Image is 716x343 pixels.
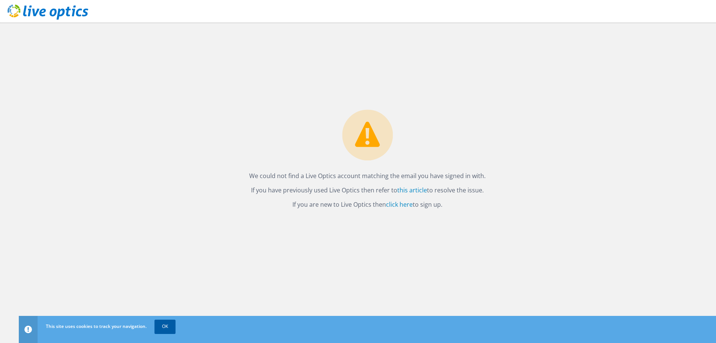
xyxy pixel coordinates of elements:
[46,323,147,329] span: This site uses cookies to track your navigation.
[386,200,413,209] a: click here
[154,320,176,333] a: OK
[249,185,486,195] p: If you have previously used Live Optics then refer to to resolve the issue.
[397,186,427,194] a: this article
[249,171,486,181] p: We could not find a Live Optics account matching the email you have signed in with.
[249,199,486,210] p: If you are new to Live Optics then to sign up.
